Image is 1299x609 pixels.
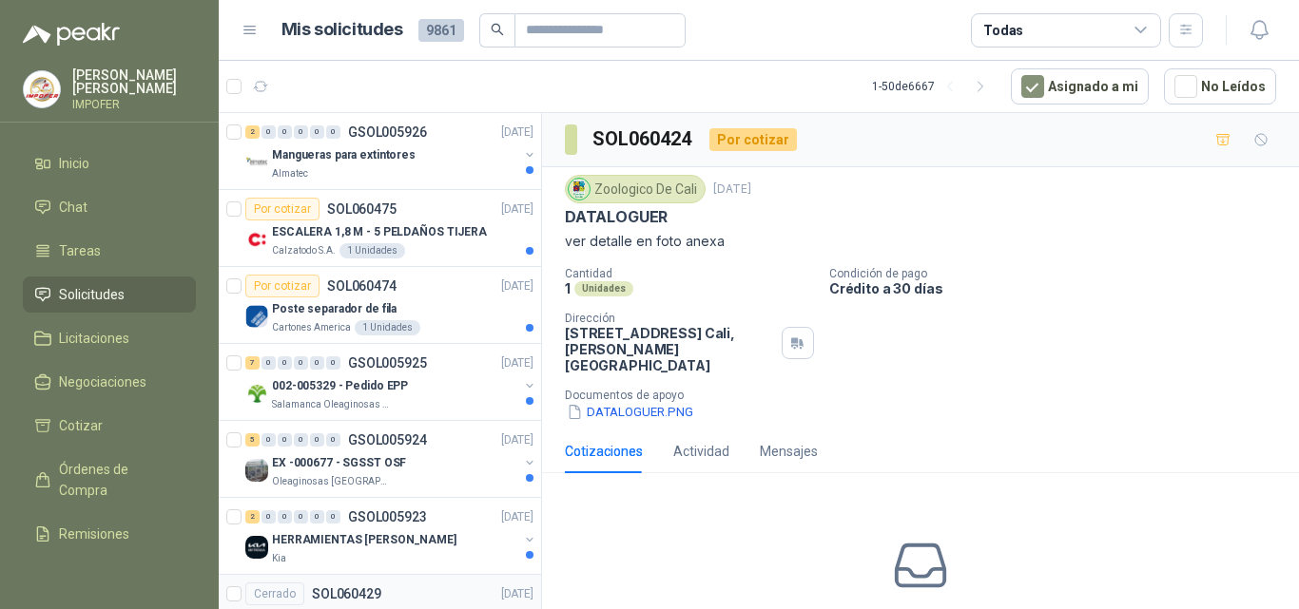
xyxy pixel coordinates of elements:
[245,125,260,139] div: 2
[760,441,818,462] div: Mensajes
[565,389,1291,402] p: Documentos de apoyo
[278,356,292,370] div: 0
[355,320,420,335] div: 1 Unidades
[829,280,1291,296] p: Crédito a 30 días
[326,125,340,139] div: 0
[245,459,268,482] img: Company Logo
[278,125,292,139] div: 0
[245,275,320,297] div: Por cotizar
[72,68,196,95] p: [PERSON_NAME] [PERSON_NAME]
[326,356,340,370] div: 0
[312,587,381,600] p: SOL060429
[262,125,276,139] div: 0
[23,516,196,552] a: Remisiones
[59,523,129,544] span: Remisiones
[272,454,406,472] p: EX -000677 - SGSST OSF
[272,166,308,181] p: Almatec
[245,428,537,489] a: 5 0 0 0 0 0 GSOL005924[DATE] Company LogoEX -000677 - SGSST OSFOleaginosas [GEOGRAPHIC_DATA][PERS...
[272,146,416,164] p: Mangueras para extintores
[501,585,533,603] p: [DATE]
[565,267,814,280] p: Cantidad
[23,320,196,356] a: Licitaciones
[59,328,129,349] span: Licitaciones
[245,151,268,174] img: Company Logo
[565,231,1276,252] p: ver detalle en foto anexa
[310,356,324,370] div: 0
[245,198,320,220] div: Por cotizar
[829,267,1291,280] p: Condición de pago
[59,284,125,305] span: Solicitudes
[872,71,996,102] div: 1 - 50 de 6667
[59,371,146,392] span: Negociaciones
[310,510,324,523] div: 0
[262,356,276,370] div: 0
[245,356,260,370] div: 7
[272,474,392,489] p: Oleaginosas [GEOGRAPHIC_DATA][PERSON_NAME]
[245,510,260,523] div: 2
[245,433,260,447] div: 5
[24,71,60,107] img: Company Logo
[272,300,397,318] p: Poste separador de fila
[565,280,571,296] p: 1
[294,125,308,139] div: 0
[272,377,408,395] p: 002-005329 - Pedido EPP
[245,382,268,405] img: Company Logo
[673,441,729,462] div: Actividad
[501,200,533,219] p: [DATE]
[245,121,537,181] a: 2 0 0 0 0 0 GSOL005926[DATE] Company LogoMangueras para extintoresAlmatec
[245,305,268,328] img: Company Logo
[1011,68,1149,105] button: Asignado a mi
[310,125,324,139] div: 0
[72,99,196,110] p: IMPOFER
[23,451,196,508] a: Órdenes de Compra
[569,179,590,200] img: Company Logo
[327,279,397,293] p: SOL060474
[245,228,268,251] img: Company Logo
[281,16,403,44] h1: Mis solicitudes
[709,128,797,151] div: Por cotizar
[272,397,392,412] p: Salamanca Oleaginosas SAS
[327,202,397,216] p: SOL060475
[23,276,196,313] a: Solicitudes
[501,431,533,449] p: [DATE]
[272,551,286,566] p: Kia
[491,23,504,36] span: search
[418,19,464,42] span: 9861
[245,536,268,559] img: Company Logo
[23,189,196,225] a: Chat
[59,240,101,261] span: Tareas
[59,459,178,501] span: Órdenes de Compra
[23,364,196,400] a: Negociaciones
[59,415,103,436] span: Cotizar
[262,433,276,447] div: 0
[310,433,324,447] div: 0
[23,408,196,444] a: Cotizar
[1164,68,1276,105] button: No Leídos
[272,320,351,335] p: Cartones America
[565,207,668,227] p: DATALOGUER
[245,352,537,412] a: 7 0 0 0 0 0 GSOL005925[DATE] Company Logo002-005329 - Pedido EPPSalamanca Oleaginosas SAS
[59,153,89,174] span: Inicio
[501,508,533,526] p: [DATE]
[272,243,336,258] p: Calzatodo S.A.
[565,312,774,325] p: Dirección
[326,510,340,523] div: 0
[565,402,695,422] button: DATALOGUER.PNG
[574,281,633,296] div: Unidades
[294,433,308,447] div: 0
[219,267,541,344] a: Por cotizarSOL060474[DATE] Company LogoPoste separador de filaCartones America1 Unidades
[59,197,87,218] span: Chat
[501,354,533,372] p: [DATE]
[348,356,427,370] p: GSOL005925
[219,190,541,267] a: Por cotizarSOL060475[DATE] Company LogoESCALERA 1,8 M - 5 PELDAÑOS TIJERACalzatodo S.A.1 Unidades
[245,505,537,566] a: 2 0 0 0 0 0 GSOL005923[DATE] Company LogoHERRAMIENTAS [PERSON_NAME]Kia
[272,531,456,549] p: HERRAMIENTAS [PERSON_NAME]
[348,510,427,523] p: GSOL005923
[23,145,196,181] a: Inicio
[23,23,120,46] img: Logo peakr
[23,560,196,596] a: Configuración
[245,582,304,605] div: Cerrado
[262,510,276,523] div: 0
[294,356,308,370] div: 0
[592,124,694,154] h3: SOL060424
